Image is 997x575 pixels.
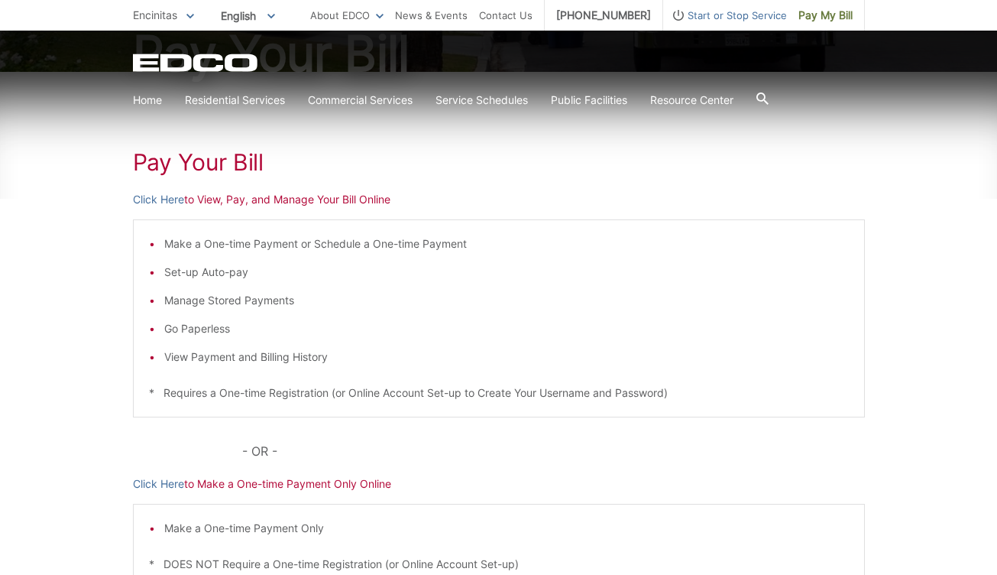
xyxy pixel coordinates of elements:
span: English [209,3,286,28]
li: Make a One-time Payment or Schedule a One-time Payment [164,236,849,252]
a: About EDCO [310,7,384,24]
a: Resource Center [650,92,733,109]
li: Go Paperless [164,320,849,337]
li: View Payment and Billing History [164,349,849,365]
a: Click Here [133,476,184,492]
a: Commercial Services [308,92,413,109]
span: Encinitas [133,8,177,21]
a: Click Here [133,191,184,208]
a: Home [133,92,162,109]
li: Set-up Auto-pay [164,264,849,281]
a: Contact Us [479,7,532,24]
p: to Make a One-time Payment Only Online [133,476,865,492]
p: * DOES NOT Require a One-time Registration (or Online Account Set-up) [149,556,849,573]
li: Make a One-time Payment Only [164,520,849,537]
a: Public Facilities [551,92,627,109]
a: News & Events [395,7,468,24]
a: Residential Services [185,92,285,109]
p: to View, Pay, and Manage Your Bill Online [133,191,865,208]
p: * Requires a One-time Registration (or Online Account Set-up to Create Your Username and Password) [149,385,849,401]
a: Service Schedules [435,92,528,109]
p: - OR - [242,440,864,462]
li: Manage Stored Payments [164,292,849,309]
span: Pay My Bill [798,7,853,24]
h1: Pay Your Bill [133,148,865,176]
a: EDCD logo. Return to the homepage. [133,54,260,72]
